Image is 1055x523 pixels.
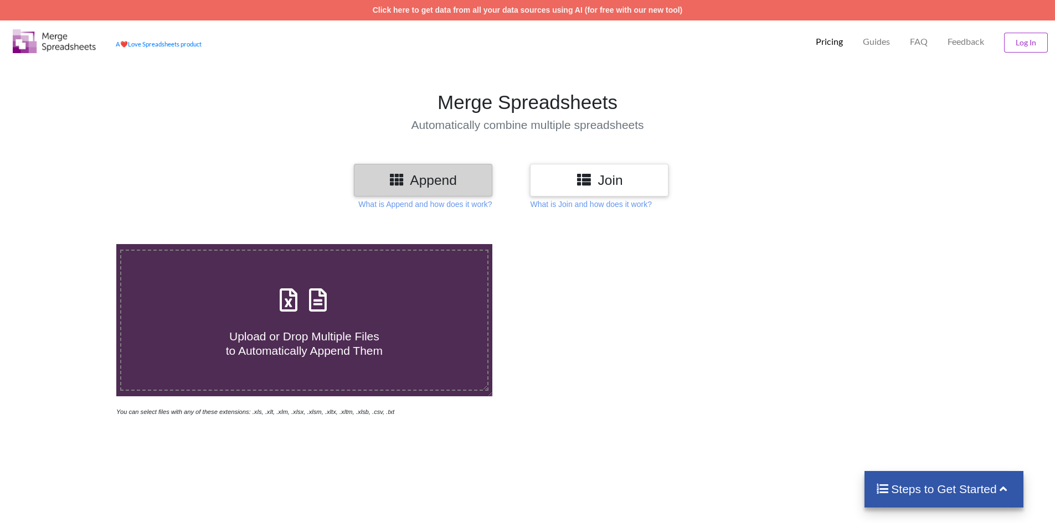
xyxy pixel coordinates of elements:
span: Feedback [948,37,984,46]
a: AheartLove Spreadsheets product [116,40,202,48]
button: Log In [1004,33,1048,53]
p: FAQ [910,36,928,48]
h3: Append [362,172,484,188]
p: Guides [863,36,890,48]
h3: Join [538,172,660,188]
h4: Steps to Get Started [876,482,1012,496]
p: Pricing [816,36,843,48]
span: Upload or Drop Multiple Files to Automatically Append Them [226,330,383,356]
i: You can select files with any of these extensions: .xls, .xlt, .xlm, .xlsx, .xlsm, .xltx, .xltm, ... [116,408,394,415]
a: Click here to get data from all your data sources using AI (for free with our new tool) [373,6,683,14]
p: What is Join and how does it work? [530,199,651,210]
span: heart [120,40,128,48]
img: Logo.png [13,29,96,53]
p: What is Append and how does it work? [358,199,492,210]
